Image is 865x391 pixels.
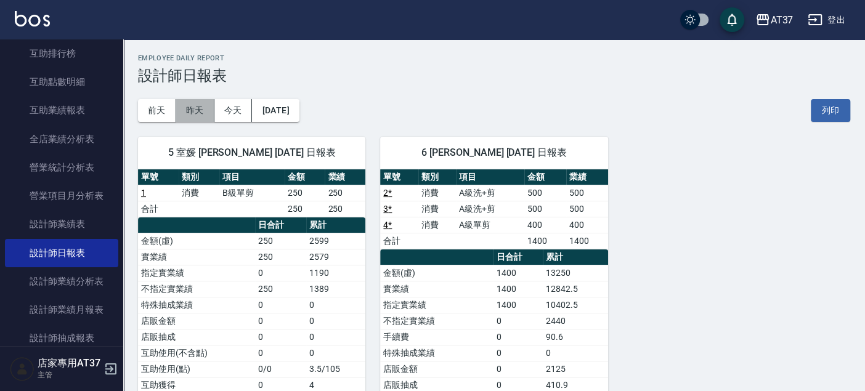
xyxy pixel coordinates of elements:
[176,99,214,122] button: 昨天
[306,233,365,249] td: 2599
[306,265,365,281] td: 1190
[811,99,850,122] button: 列印
[306,329,365,345] td: 0
[306,297,365,313] td: 0
[38,357,100,369] h5: 店家專用AT37
[566,169,608,185] th: 業績
[5,39,118,68] a: 互助排行榜
[493,329,543,345] td: 0
[524,201,566,217] td: 500
[255,361,307,377] td: 0/0
[255,345,307,361] td: 0
[179,169,219,185] th: 類別
[720,7,744,32] button: save
[285,201,325,217] td: 250
[380,233,418,249] td: 合計
[5,96,118,124] a: 互助業績報表
[395,147,593,159] span: 6 [PERSON_NAME] [DATE] 日報表
[255,281,307,297] td: 250
[418,185,456,201] td: 消費
[306,281,365,297] td: 1389
[543,329,607,345] td: 90.6
[493,313,543,329] td: 0
[418,169,456,185] th: 類別
[255,313,307,329] td: 0
[380,265,493,281] td: 金額(虛)
[255,329,307,345] td: 0
[5,296,118,324] a: 設計師業績月報表
[524,169,566,185] th: 金額
[255,297,307,313] td: 0
[524,185,566,201] td: 500
[138,281,255,297] td: 不指定實業績
[306,361,365,377] td: 3.5/105
[138,233,255,249] td: 金額(虛)
[543,345,607,361] td: 0
[543,281,607,297] td: 12842.5
[5,267,118,296] a: 設計師業績分析表
[493,249,543,265] th: 日合計
[325,185,365,201] td: 250
[285,169,325,185] th: 金額
[138,345,255,361] td: 互助使用(不含點)
[5,210,118,238] a: 設計師業績表
[380,169,418,185] th: 單號
[5,125,118,153] a: 全店業績分析表
[543,313,607,329] td: 2440
[255,233,307,249] td: 250
[325,201,365,217] td: 250
[418,217,456,233] td: 消費
[138,67,850,84] h3: 設計師日報表
[306,345,365,361] td: 0
[803,9,850,31] button: 登出
[306,249,365,265] td: 2579
[325,169,365,185] th: 業績
[138,297,255,313] td: 特殊抽成業績
[306,313,365,329] td: 0
[214,99,253,122] button: 今天
[15,11,50,26] img: Logo
[493,297,543,313] td: 1400
[138,54,850,62] h2: Employee Daily Report
[380,345,493,361] td: 特殊抽成業績
[38,369,100,381] p: 主管
[153,147,351,159] span: 5 室媛 [PERSON_NAME] [DATE] 日報表
[543,249,607,265] th: 累計
[5,153,118,182] a: 營業統計分析表
[255,265,307,281] td: 0
[380,169,607,249] table: a dense table
[5,239,118,267] a: 設計師日報表
[138,201,179,217] td: 合計
[380,281,493,297] td: 實業績
[138,329,255,345] td: 店販抽成
[456,201,524,217] td: A級洗+剪
[566,217,608,233] td: 400
[252,99,299,122] button: [DATE]
[5,68,118,96] a: 互助點數明細
[543,297,607,313] td: 10402.5
[566,185,608,201] td: 500
[543,361,607,377] td: 2125
[138,169,365,217] table: a dense table
[566,233,608,249] td: 1400
[456,185,524,201] td: A級洗+剪
[380,361,493,377] td: 店販金額
[141,188,146,198] a: 1
[138,361,255,377] td: 互助使用(點)
[750,7,798,33] button: AT37
[255,217,307,233] th: 日合計
[418,201,456,217] td: 消費
[456,217,524,233] td: A級單剪
[138,169,179,185] th: 單號
[524,217,566,233] td: 400
[138,265,255,281] td: 指定實業績
[5,324,118,352] a: 設計師抽成報表
[306,217,365,233] th: 累計
[138,249,255,265] td: 實業績
[524,233,566,249] td: 1400
[770,12,793,28] div: AT37
[10,357,35,381] img: Person
[380,297,493,313] td: 指定實業績
[179,185,219,201] td: 消費
[138,313,255,329] td: 店販金額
